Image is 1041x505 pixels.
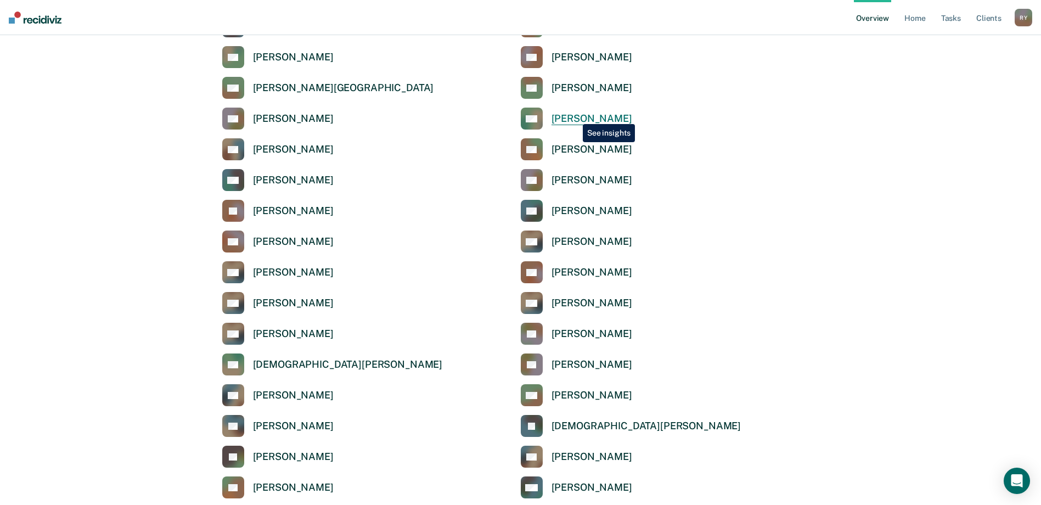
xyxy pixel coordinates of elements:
a: [DEMOGRAPHIC_DATA][PERSON_NAME] [222,353,443,375]
a: [PERSON_NAME] [222,446,334,468]
a: [PERSON_NAME] [521,446,632,468]
div: [PERSON_NAME] [253,51,334,64]
div: [PERSON_NAME] [253,143,334,156]
div: [PERSON_NAME] [253,266,334,279]
div: [PERSON_NAME] [552,389,632,402]
div: [DEMOGRAPHIC_DATA][PERSON_NAME] [552,420,741,433]
a: [PERSON_NAME] [222,231,334,252]
div: [PERSON_NAME][GEOGRAPHIC_DATA] [253,82,434,94]
div: [PERSON_NAME] [253,451,334,463]
div: [PERSON_NAME] [552,481,632,494]
a: [PERSON_NAME] [222,415,334,437]
div: [PERSON_NAME] [552,205,632,217]
a: [PERSON_NAME] [521,384,632,406]
a: [PERSON_NAME] [222,46,334,68]
a: [PERSON_NAME] [521,138,632,160]
div: [PERSON_NAME] [552,328,632,340]
div: [PERSON_NAME] [253,481,334,494]
a: [PERSON_NAME] [521,231,632,252]
a: [PERSON_NAME] [521,476,632,498]
div: [PERSON_NAME] [253,113,334,125]
a: [PERSON_NAME] [222,169,334,191]
div: [PERSON_NAME] [253,205,334,217]
button: RY [1015,9,1032,26]
a: [PERSON_NAME] [222,138,334,160]
div: [PERSON_NAME] [253,235,334,248]
a: [PERSON_NAME] [222,323,334,345]
div: [PERSON_NAME] [552,143,632,156]
a: [PERSON_NAME][GEOGRAPHIC_DATA] [222,77,434,99]
a: [PERSON_NAME] [222,200,334,222]
a: [PERSON_NAME] [521,292,632,314]
a: [PERSON_NAME] [521,200,632,222]
a: [PERSON_NAME] [222,384,334,406]
div: Open Intercom Messenger [1004,468,1030,494]
a: [PERSON_NAME] [222,261,334,283]
div: [PERSON_NAME] [253,174,334,187]
a: [PERSON_NAME] [521,108,632,130]
div: [PERSON_NAME] [253,297,334,310]
div: [PERSON_NAME] [253,389,334,402]
div: [PERSON_NAME] [552,358,632,371]
img: Recidiviz [9,12,61,24]
div: [PERSON_NAME] [552,235,632,248]
div: [PERSON_NAME] [552,174,632,187]
div: [DEMOGRAPHIC_DATA][PERSON_NAME] [253,358,443,371]
a: [DEMOGRAPHIC_DATA][PERSON_NAME] [521,415,741,437]
div: [PERSON_NAME] [552,451,632,463]
a: [PERSON_NAME] [521,353,632,375]
a: [PERSON_NAME] [521,169,632,191]
a: [PERSON_NAME] [521,46,632,68]
a: [PERSON_NAME] [222,476,334,498]
div: [PERSON_NAME] [253,420,334,433]
div: [PERSON_NAME] [552,51,632,64]
a: [PERSON_NAME] [222,292,334,314]
div: [PERSON_NAME] [552,113,632,125]
a: [PERSON_NAME] [521,323,632,345]
div: [PERSON_NAME] [552,297,632,310]
div: R Y [1015,9,1032,26]
div: [PERSON_NAME] [253,328,334,340]
div: [PERSON_NAME] [552,82,632,94]
a: [PERSON_NAME] [222,108,334,130]
a: [PERSON_NAME] [521,261,632,283]
a: [PERSON_NAME] [521,77,632,99]
div: [PERSON_NAME] [552,266,632,279]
